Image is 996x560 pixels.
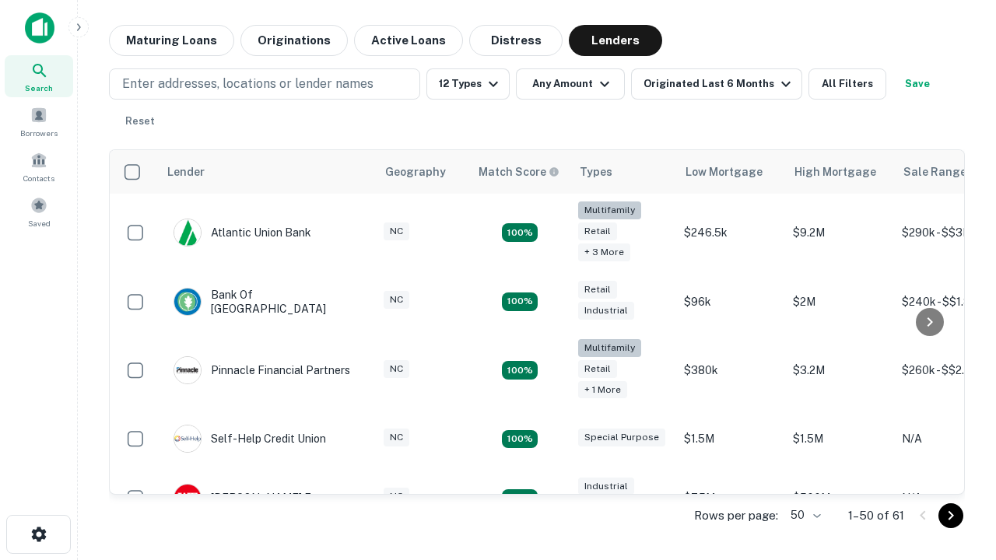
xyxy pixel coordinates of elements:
[516,68,625,100] button: Any Amount
[785,194,894,272] td: $9.2M
[580,163,612,181] div: Types
[354,25,463,56] button: Active Loans
[578,478,634,495] div: Industrial
[785,272,894,331] td: $2M
[426,68,510,100] button: 12 Types
[676,194,785,272] td: $246.5k
[644,75,795,93] div: Originated Last 6 Months
[376,150,469,194] th: Geography
[384,360,409,378] div: NC
[122,75,373,93] p: Enter addresses, locations or lender names
[694,506,778,525] p: Rows per page:
[5,145,73,187] a: Contacts
[686,163,763,181] div: Low Mortgage
[918,386,996,460] iframe: Chat Widget
[578,302,634,320] div: Industrial
[578,339,641,357] div: Multifamily
[502,223,538,242] div: Matching Properties: 10, hasApolloMatch: undefined
[479,163,556,180] h6: Match Score
[631,68,802,100] button: Originated Last 6 Months
[174,289,201,315] img: picture
[578,281,617,299] div: Retail
[676,468,785,527] td: $7.5M
[676,409,785,468] td: $1.5M
[174,219,201,246] img: picture
[794,163,876,181] div: High Mortgage
[578,201,641,219] div: Multifamily
[502,489,538,508] div: Matching Properties: 14, hasApolloMatch: undefined
[578,429,665,446] div: Special Purpose
[502,430,538,449] div: Matching Properties: 11, hasApolloMatch: undefined
[167,163,205,181] div: Lender
[785,409,894,468] td: $1.5M
[109,25,234,56] button: Maturing Loans
[384,429,409,446] div: NC
[578,243,630,261] div: + 3 more
[469,25,563,56] button: Distress
[385,163,446,181] div: Geography
[676,331,785,410] td: $380k
[848,506,904,525] p: 1–50 of 61
[174,425,201,452] img: picture
[109,68,420,100] button: Enter addresses, locations or lender names
[384,291,409,309] div: NC
[174,484,335,512] div: [PERSON_NAME] Fargo
[479,163,559,180] div: Capitalize uses an advanced AI algorithm to match your search with the best lender. The match sco...
[903,163,966,181] div: Sale Range
[5,100,73,142] a: Borrowers
[893,68,942,100] button: Save your search to get updates of matches that match your search criteria.
[569,25,662,56] button: Lenders
[384,222,409,240] div: NC
[785,331,894,410] td: $3.2M
[25,12,54,44] img: capitalize-icon.png
[469,150,570,194] th: Capitalize uses an advanced AI algorithm to match your search with the best lender. The match sco...
[174,356,350,384] div: Pinnacle Financial Partners
[174,485,201,511] img: picture
[676,272,785,331] td: $96k
[676,150,785,194] th: Low Mortgage
[502,361,538,380] div: Matching Properties: 18, hasApolloMatch: undefined
[578,222,617,240] div: Retail
[174,288,360,316] div: Bank Of [GEOGRAPHIC_DATA]
[23,172,54,184] span: Contacts
[115,106,165,137] button: Reset
[174,425,326,453] div: Self-help Credit Union
[240,25,348,56] button: Originations
[570,150,676,194] th: Types
[785,150,894,194] th: High Mortgage
[384,488,409,506] div: NC
[578,360,617,378] div: Retail
[20,127,58,139] span: Borrowers
[174,357,201,383] img: picture
[25,82,53,94] span: Search
[938,503,963,528] button: Go to next page
[785,468,894,527] td: $500M
[28,217,51,229] span: Saved
[578,381,627,399] div: + 1 more
[5,191,73,233] a: Saved
[502,292,538,311] div: Matching Properties: 15, hasApolloMatch: undefined
[158,150,376,194] th: Lender
[174,219,311,247] div: Atlantic Union Bank
[808,68,886,100] button: All Filters
[784,504,823,527] div: 50
[5,55,73,97] a: Search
